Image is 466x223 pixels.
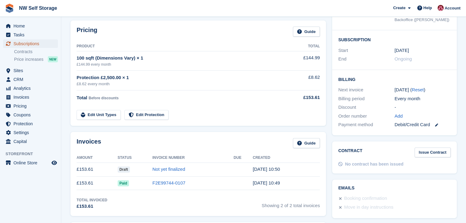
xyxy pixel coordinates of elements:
[338,56,395,63] div: End
[445,5,460,11] span: Account
[13,84,50,93] span: Analytics
[13,93,50,101] span: Invoices
[118,166,130,173] span: Draft
[17,3,59,13] a: NW Self Storage
[13,31,50,39] span: Tasks
[13,159,50,167] span: Online Store
[13,66,50,75] span: Sites
[338,186,451,191] h2: Emails
[395,104,451,111] div: -
[253,166,280,172] time: 2025-09-18 09:50:41 UTC
[13,75,50,84] span: CRM
[395,95,451,102] div: Every month
[13,22,50,30] span: Home
[338,76,451,82] h2: Billing
[118,180,129,186] span: Paid
[14,49,58,55] a: Contracts
[282,71,320,90] td: £8.62
[152,166,185,172] a: Not yet finalized
[338,86,395,93] div: Next invoice
[77,203,107,210] div: £153.61
[13,119,50,128] span: Protection
[5,4,14,13] img: stora-icon-8386f47178a22dfd0bd8f6a31ec36ba5ce8667c1dd55bd0f319d3a0aa187defe.svg
[48,56,58,62] div: NEW
[77,176,118,190] td: £153.61
[395,56,412,61] span: Ongoing
[293,27,320,37] a: Guide
[77,197,107,203] div: Total Invoiced
[77,110,121,120] a: Edit Unit Types
[3,84,58,93] a: menu
[3,31,58,39] a: menu
[253,180,280,185] time: 2025-08-18 09:49:54 UTC
[77,27,97,37] h2: Pricing
[77,138,101,148] h2: Invoices
[89,96,119,100] span: Before discounts
[293,138,320,148] a: Guide
[253,153,320,163] th: Created
[395,47,409,54] time: 2025-08-18 00:00:00 UTC
[77,163,118,176] td: £153.61
[338,95,395,102] div: Billing period
[345,161,403,167] div: No contract has been issued
[395,17,451,23] div: Backoffice ([PERSON_NAME])
[124,110,169,120] a: Edit Protection
[395,113,403,120] a: Add
[338,121,395,128] div: Payment method
[338,36,451,42] h2: Subscription
[14,56,58,63] a: Price increases NEW
[77,81,282,87] div: £8.62 every month
[412,87,424,92] a: Reset
[262,197,320,210] span: Showing 2 of 2 total invoices
[3,128,58,137] a: menu
[338,113,395,120] div: Order number
[13,39,50,48] span: Subscriptions
[77,95,87,100] span: Total
[3,39,58,48] a: menu
[438,5,444,11] img: Josh Vines
[3,102,58,110] a: menu
[13,137,50,146] span: Capital
[3,137,58,146] a: menu
[338,47,395,54] div: Start
[3,66,58,75] a: menu
[338,104,395,111] div: Discount
[13,111,50,119] span: Coupons
[3,119,58,128] a: menu
[395,121,451,128] div: Debit/Credit Card
[6,151,61,157] span: Storefront
[395,86,451,93] div: [DATE] ( )
[3,111,58,119] a: menu
[3,159,58,167] a: menu
[77,153,118,163] th: Amount
[338,148,362,158] h2: Contract
[77,55,282,62] div: 100 sqft (Dimensions Vary) × 1
[13,102,50,110] span: Pricing
[3,22,58,30] a: menu
[77,42,282,51] th: Product
[152,180,185,185] a: F2E99744-0107
[118,153,153,163] th: Status
[77,74,282,81] div: Protection £2,500.00 × 1
[415,148,451,158] a: Issue Contract
[152,153,233,163] th: Invoice Number
[51,159,58,166] a: Preview store
[282,42,320,51] th: Total
[423,5,432,11] span: Help
[14,57,44,62] span: Price increases
[3,75,58,84] a: menu
[282,51,320,70] td: £144.99
[3,93,58,101] a: menu
[344,204,393,211] div: Move in day instructions
[13,128,50,137] span: Settings
[233,153,252,163] th: Due
[282,94,320,101] div: £153.61
[344,195,387,202] div: Booking confirmation
[77,62,282,67] div: £144.99 every month
[393,5,405,11] span: Create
